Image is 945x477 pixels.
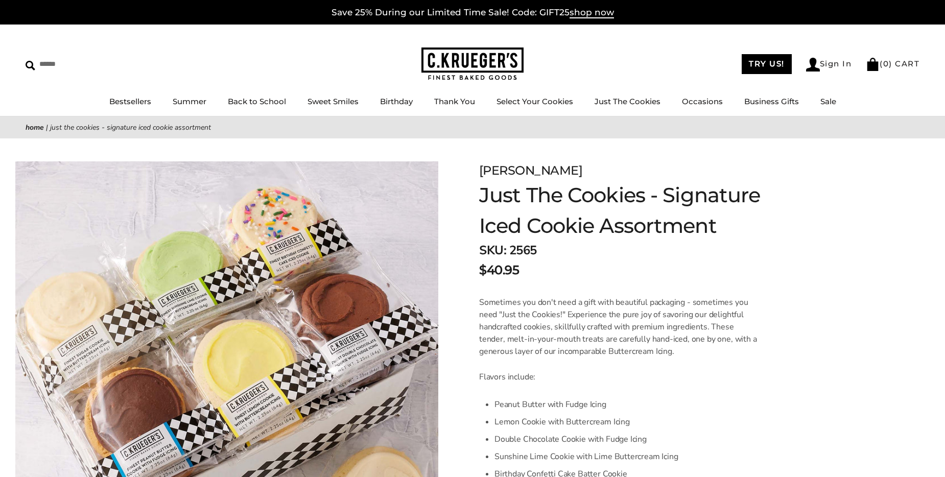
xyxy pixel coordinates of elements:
a: Thank You [434,97,475,106]
strong: SKU: [479,242,506,258]
img: C.KRUEGER'S [421,47,524,81]
a: Sign In [806,58,852,71]
a: Select Your Cookies [497,97,573,106]
a: Back to School [228,97,286,106]
a: Sweet Smiles [308,97,359,106]
a: Bestsellers [109,97,151,106]
img: Search [26,61,35,70]
nav: breadcrumbs [26,122,919,133]
a: Save 25% During our Limited Time Sale! Code: GIFT25shop now [332,7,614,18]
a: Just The Cookies [595,97,660,106]
a: Summer [173,97,206,106]
img: Bag [866,58,880,71]
span: 2565 [509,242,537,258]
a: Birthday [380,97,413,106]
p: Flavors include: [479,371,759,383]
input: Search [26,56,147,72]
a: TRY US! [742,54,792,74]
span: $40.95 [479,261,519,279]
span: 0 [883,59,889,68]
a: (0) CART [866,59,919,68]
p: Sometimes you don't need a gift with beautiful packaging - sometimes you need "Just the Cookies!"... [479,296,759,357]
a: Sale [820,97,836,106]
li: Double Chocolate Cookie with Fudge Icing [494,431,759,448]
li: Lemon Cookie with Buttercream Icing [494,413,759,431]
li: Sunshine Lime Cookie with Lime Buttercream Icing [494,448,759,465]
a: Home [26,123,44,132]
a: Business Gifts [744,97,799,106]
h1: Just The Cookies - Signature Iced Cookie Assortment [479,180,805,241]
span: Just The Cookies - Signature Iced Cookie Assortment [50,123,211,132]
span: shop now [570,7,614,18]
img: Account [806,58,820,71]
a: Occasions [682,97,723,106]
li: Peanut Butter with Fudge Icing [494,396,759,413]
span: | [46,123,48,132]
div: [PERSON_NAME] [479,161,805,180]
